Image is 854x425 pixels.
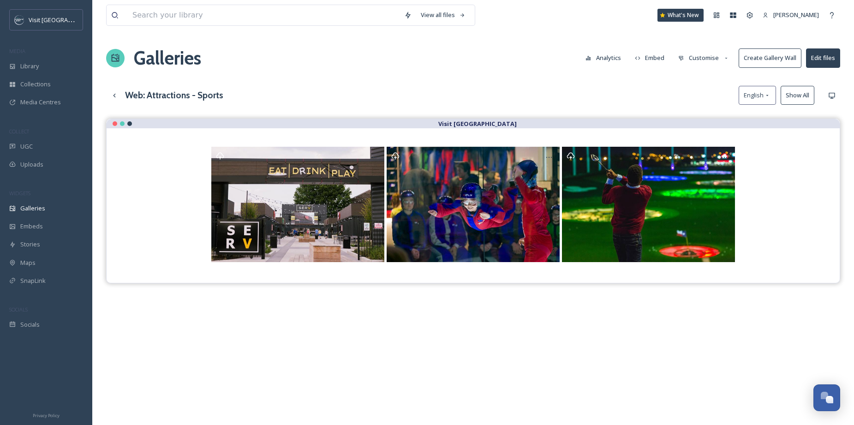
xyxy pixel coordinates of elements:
a: Privacy Policy [33,409,60,420]
strong: Visit [GEOGRAPHIC_DATA] [438,120,517,128]
button: Edit files [806,48,840,67]
a: What's New [657,9,704,22]
button: Customise [674,49,734,67]
span: [PERSON_NAME] [773,11,819,19]
span: SnapLink [20,276,46,285]
a: Galleries [134,44,201,72]
span: Uploads [20,160,43,169]
button: Embed [630,49,669,67]
span: UGC [20,142,33,151]
input: Search your library [128,5,400,25]
span: Maps [20,258,36,267]
span: Collections [20,80,51,89]
button: Analytics [581,49,626,67]
a: [PERSON_NAME] [758,6,824,24]
span: Visit [GEOGRAPHIC_DATA] [29,15,100,24]
span: Privacy Policy [33,413,60,419]
span: Galleries [20,204,45,213]
span: English [744,91,764,100]
button: Show All [781,86,814,105]
button: Create Gallery Wall [739,48,801,67]
span: Library [20,62,39,71]
span: Socials [20,320,40,329]
span: Embeds [20,222,43,231]
h3: Web: Attractions - Sports [125,89,223,102]
a: Analytics [581,49,630,67]
a: View all files [416,6,470,24]
span: SOCIALS [9,306,28,313]
img: c3es6xdrejuflcaqpovn.png [15,15,24,24]
span: MEDIA [9,48,25,54]
span: Stories [20,240,40,249]
span: COLLECT [9,128,29,135]
button: Open Chat [813,384,840,411]
span: WIDGETS [9,190,30,197]
span: Media Centres [20,98,61,107]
